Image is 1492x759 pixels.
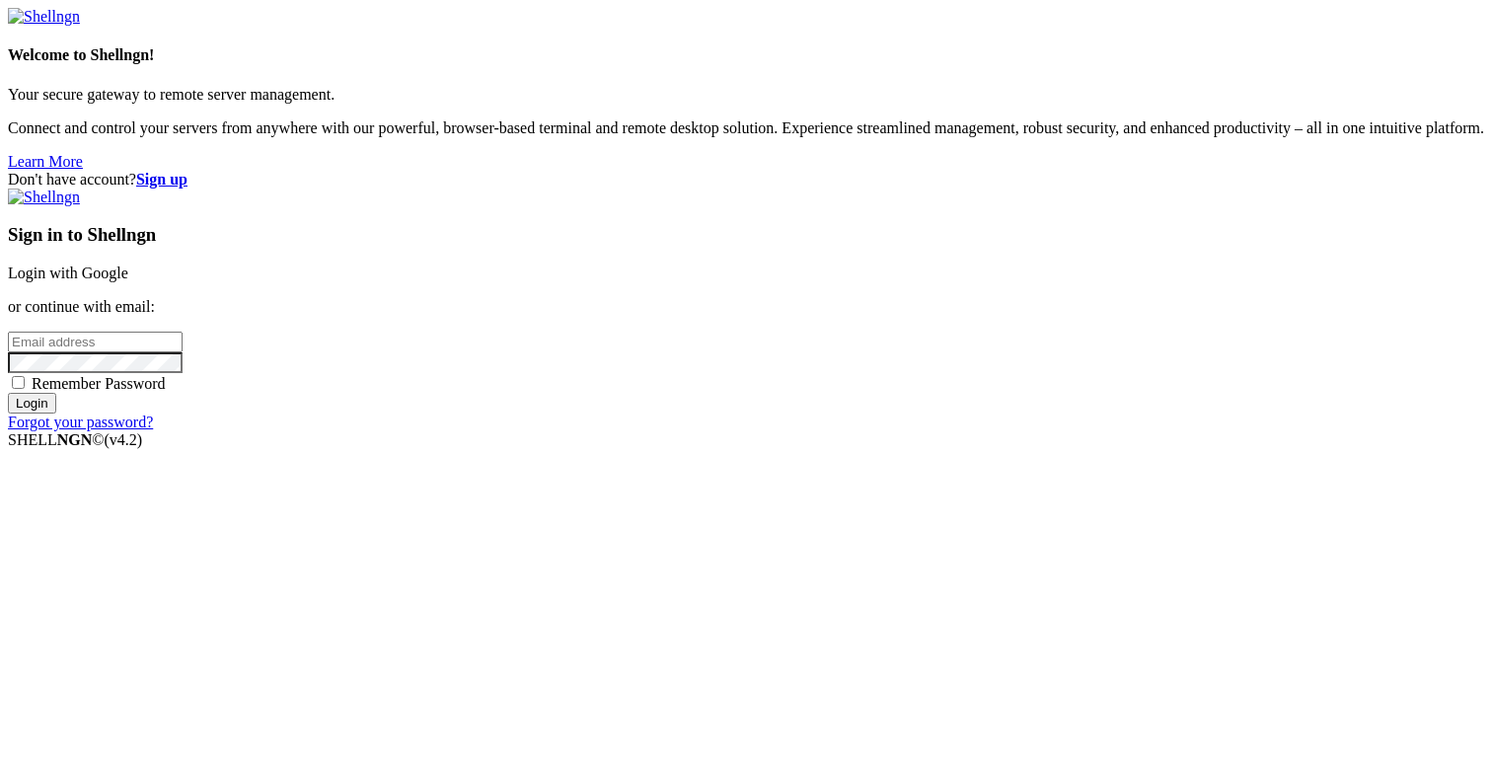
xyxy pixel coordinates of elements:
[8,393,56,414] input: Login
[8,171,1484,189] div: Don't have account?
[8,224,1484,246] h3: Sign in to Shellngn
[12,376,25,389] input: Remember Password
[8,189,80,206] img: Shellngn
[57,431,93,448] b: NGN
[8,431,142,448] span: SHELL ©
[105,431,143,448] span: 4.2.0
[8,86,1484,104] p: Your secure gateway to remote server management.
[8,298,1484,316] p: or continue with email:
[8,8,80,26] img: Shellngn
[8,265,128,281] a: Login with Google
[8,332,183,352] input: Email address
[136,171,187,188] a: Sign up
[32,375,166,392] span: Remember Password
[8,153,83,170] a: Learn More
[8,414,153,430] a: Forgot your password?
[8,119,1484,137] p: Connect and control your servers from anywhere with our powerful, browser-based terminal and remo...
[8,46,1484,64] h4: Welcome to Shellngn!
